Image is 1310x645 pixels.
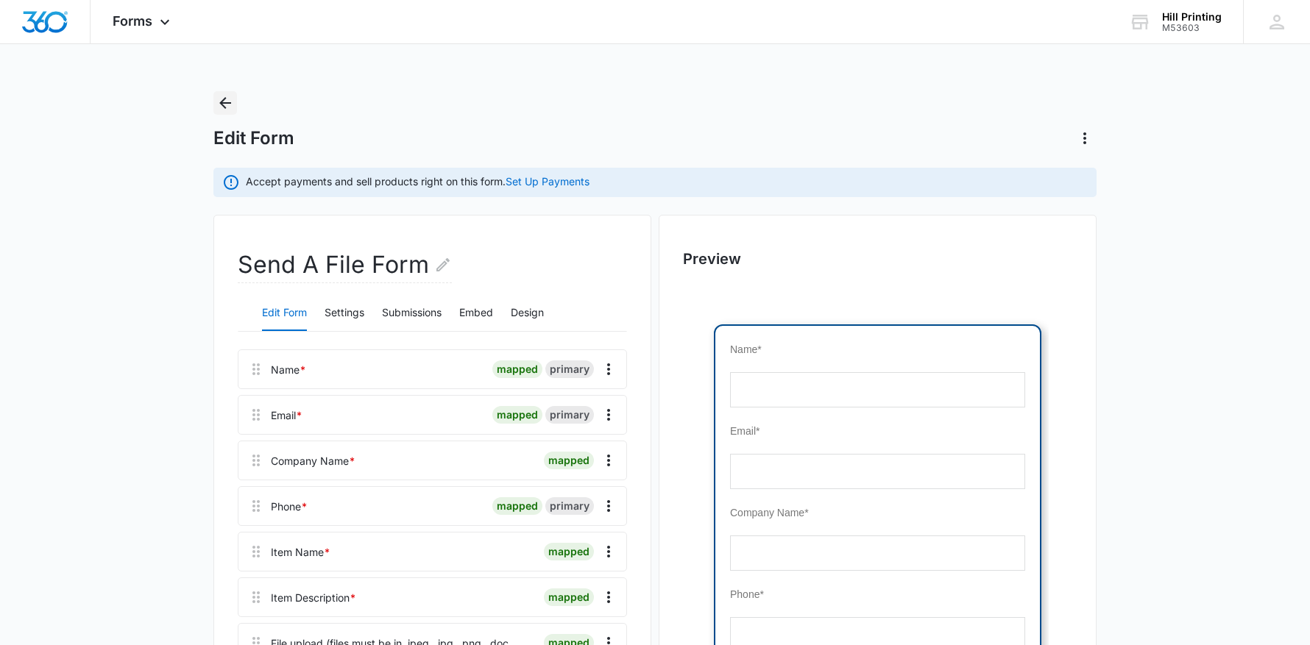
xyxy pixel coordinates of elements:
[24,353,74,365] span: Item Name
[24,26,51,38] span: Name
[544,588,594,606] div: mapped
[113,13,152,29] span: Forms
[506,175,589,188] a: Set Up Payments
[545,360,594,378] div: primary
[545,497,594,515] div: primary
[434,247,452,282] button: Edit Form Name
[545,406,594,424] div: primary
[492,360,542,378] div: mapped
[24,534,316,561] span: File upload (files must be in .jpeg, .jpg, .png, .doc, .docx, .pdf, or .txt format)
[492,406,542,424] div: mapped
[511,296,544,331] button: Design
[271,407,302,423] div: Email
[262,296,307,331] button: Edit Form
[246,174,589,189] p: Accept payments and sell products right on this form.
[544,452,594,469] div: mapped
[24,190,98,202] span: Company Name
[24,435,98,446] span: Item Description
[597,403,620,427] button: Overflow Menu
[382,296,442,331] button: Submissions
[597,357,620,381] button: Overflow Menu
[325,296,364,331] button: Settings
[271,544,330,560] div: Item Name
[271,362,306,377] div: Name
[238,247,452,283] h2: Send A File Form
[544,543,594,560] div: mapped
[597,449,620,472] button: Overflow Menu
[597,585,620,609] button: Overflow Menu
[271,499,308,514] div: Phone
[24,271,53,283] span: Phone
[597,540,620,563] button: Overflow Menu
[271,453,355,468] div: Company Name
[1162,11,1222,23] div: account name
[271,590,356,605] div: Item Description
[213,91,237,115] button: Back
[597,494,620,518] button: Overflow Menu
[1073,126,1097,150] button: Actions
[492,497,542,515] div: mapped
[683,248,1072,270] h2: Preview
[213,127,294,149] h1: Edit Form
[459,296,493,331] button: Embed
[1162,23,1222,33] div: account id
[24,108,49,120] span: Email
